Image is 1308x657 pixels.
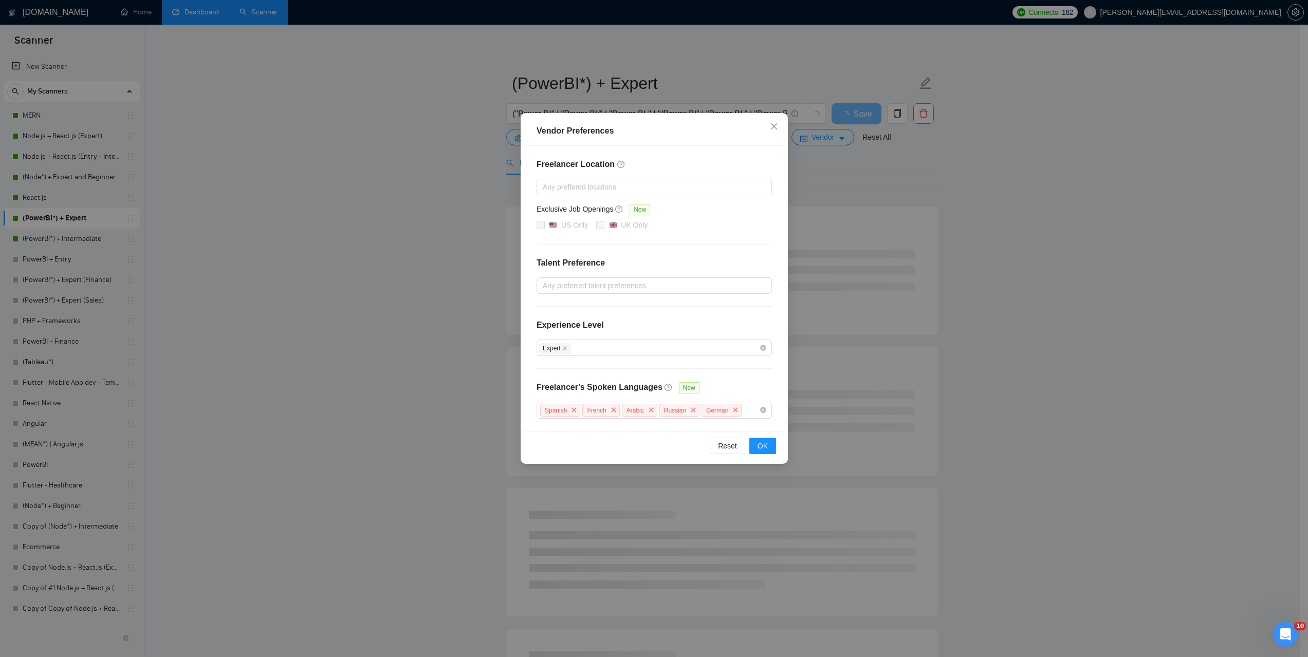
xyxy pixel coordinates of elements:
[16,168,189,239] div: The AI continuously adapts as more users provide feedback, resulting in better proposals over tim...
[8,111,197,357] div: AI Assistant from GigRadar 📡 каже…
[760,407,766,413] span: close-circle
[545,407,567,414] span: Spanish
[645,404,656,416] span: close
[757,440,767,452] span: OK
[54,231,62,239] a: Source reference 10178695:
[9,307,197,324] textarea: Повідомлення...
[16,117,189,163] div: Yes, our AI systems can improve using your feedback from previous proposals, and the feedback you...
[537,158,772,171] h4: Freelancer Location
[621,219,648,231] div: UK Only
[615,205,623,213] span: question-circle
[561,219,588,231] div: US Only
[549,221,557,229] img: 🇺🇸
[664,383,672,391] span: question-circle
[45,36,189,97] div: if i the 2 credit per proposal AI takes the feedback I#ve given to the 1 credit per proposal AI i...
[32,328,41,336] button: Вибір емодзі
[8,30,197,111] div: dima.mirov@gigradar.io каже…
[7,10,26,30] button: go back
[29,12,46,28] img: Profile image for AI Assistant from GigRadar 📡
[539,343,571,354] span: Expert
[50,4,160,20] h1: AI Assistant from GigRadar 📡
[58,286,66,294] a: Source reference 10045269:
[65,328,73,336] button: Start recording
[49,328,57,336] button: вибір GIF-файлів
[706,407,728,414] span: German
[8,111,197,356] div: Yes, our AI systems can improve using your feedback from previous proposals, and the feedback you...
[626,407,643,414] span: Arabic
[37,30,197,103] div: if i the 2 credit per proposal AI takes the feedback I#ve given to the 1 credit per proposal AI i...
[537,319,604,331] h4: Experience Level
[630,204,650,215] span: New
[1273,622,1298,647] iframe: To enrich screen reader interactions, please activate Accessibility in Grammarly extension settings
[617,160,625,168] span: question-circle
[609,221,616,229] img: 🇬🇧
[19,156,27,164] a: Source reference 7079867:
[688,404,699,416] span: close
[678,382,699,393] span: New
[16,244,189,294] div: You can also provide feedback on proposal previews using the "Bad Generation" button, which helps...
[710,438,745,454] button: Reset
[1294,622,1306,630] span: 10
[760,345,766,351] span: close-circle
[537,381,662,393] h4: Freelancer's Spoken Languages
[730,404,741,416] span: close
[16,328,24,336] button: Завантажити вкладений файл
[587,407,606,414] span: French
[537,125,772,137] div: Vendor Preferences
[664,407,686,414] span: Russian
[50,20,158,36] p: Наші фахівці також можуть допомогти
[607,404,619,416] span: close
[760,113,788,141] button: Close
[16,299,189,350] div: While you don't need to exclusively process proposals with the 2 credit AI to train it, providing...
[161,10,180,30] button: Головна
[718,440,737,452] span: Reset
[749,438,776,454] button: OK
[568,404,580,416] span: close
[176,324,193,341] button: Надіслати повідомлення…
[770,122,778,130] span: close
[180,10,199,29] div: Закрити
[537,257,772,269] h4: Talent Preference
[562,346,567,351] span: close
[537,203,613,215] h5: Exclusive Job Openings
